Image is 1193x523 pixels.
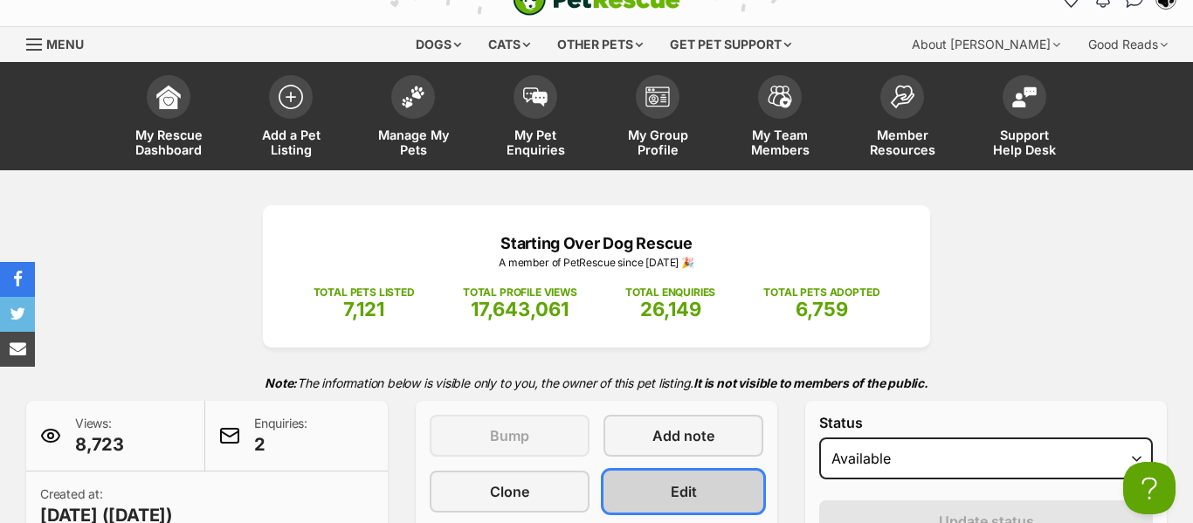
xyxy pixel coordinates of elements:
[403,27,473,62] div: Dogs
[279,85,303,109] img: add-pet-listing-icon-0afa8454b4691262ce3f59096e99ab1cd57d4a30225e0717b998d2c9b9846f56.svg
[490,481,529,502] span: Clone
[474,66,596,170] a: My Pet Enquiries
[603,415,763,457] a: Add note
[107,66,230,170] a: My Rescue Dashboard
[963,66,1086,170] a: Support Help Desk
[693,375,928,390] strong: It is not visible to members of the public.
[719,66,841,170] a: My Team Members
[741,127,819,157] span: My Team Members
[374,127,452,157] span: Manage My Pets
[819,415,1153,430] label: Status
[289,255,904,271] p: A member of PetRescue since [DATE] 🎉
[490,425,529,446] span: Bump
[289,231,904,255] p: Starting Over Dog Rescue
[652,425,714,446] span: Add note
[254,415,307,457] p: Enquiries:
[890,85,914,108] img: member-resources-icon-8e73f808a243e03378d46382f2149f9095a855e16c252ad45f914b54edf8863c.svg
[640,298,701,320] span: 26,149
[603,471,763,513] a: Edit
[75,415,124,457] p: Views:
[658,27,803,62] div: Get pet support
[625,285,715,300] p: TOTAL ENQUIRIES
[763,285,879,300] p: TOTAL PETS ADOPTED
[265,375,297,390] strong: Note:
[352,66,474,170] a: Manage My Pets
[645,86,670,107] img: group-profile-icon-3fa3cf56718a62981997c0bc7e787c4b2cf8bcc04b72c1350f741eb67cf2f40e.svg
[863,127,941,157] span: Member Resources
[26,365,1167,401] p: The information below is visible only to you, the owner of this pet listing.
[523,87,548,107] img: pet-enquiries-icon-7e3ad2cf08bfb03b45e93fb7055b45f3efa6380592205ae92323e6603595dc1f.svg
[985,127,1064,157] span: Support Help Desk
[430,415,590,457] button: Bump
[401,86,425,108] img: manage-my-pets-icon-02211641906a0b7f246fdf0571729dbe1e7629f14944591b6c1af311fb30b64b.svg
[430,471,590,513] a: Clone
[156,85,181,109] img: dashboard-icon-eb2f2d2d3e046f16d808141f083e7271f6b2e854fb5c12c21221c1fb7104beca.svg
[900,27,1072,62] div: About [PERSON_NAME]
[1123,462,1176,514] iframe: Help Scout Beacon - Open
[471,298,569,320] span: 17,643,061
[596,66,719,170] a: My Group Profile
[75,432,124,457] span: 8,723
[314,285,415,300] p: TOTAL PETS LISTED
[496,127,575,157] span: My Pet Enquiries
[841,66,963,170] a: Member Resources
[476,27,542,62] div: Cats
[129,127,208,157] span: My Rescue Dashboard
[26,27,96,58] a: Menu
[252,127,330,157] span: Add a Pet Listing
[768,86,792,108] img: team-members-icon-5396bd8760b3fe7c0b43da4ab00e1e3bb1a5d9ba89233759b79545d2d3fc5d0d.svg
[671,481,697,502] span: Edit
[796,298,848,320] span: 6,759
[1012,86,1037,107] img: help-desk-icon-fdf02630f3aa405de69fd3d07c3f3aa587a6932b1a1747fa1d2bba05be0121f9.svg
[230,66,352,170] a: Add a Pet Listing
[1076,27,1180,62] div: Good Reads
[618,127,697,157] span: My Group Profile
[463,285,577,300] p: TOTAL PROFILE VIEWS
[46,37,84,52] span: Menu
[343,298,384,320] span: 7,121
[545,27,655,62] div: Other pets
[254,432,307,457] span: 2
